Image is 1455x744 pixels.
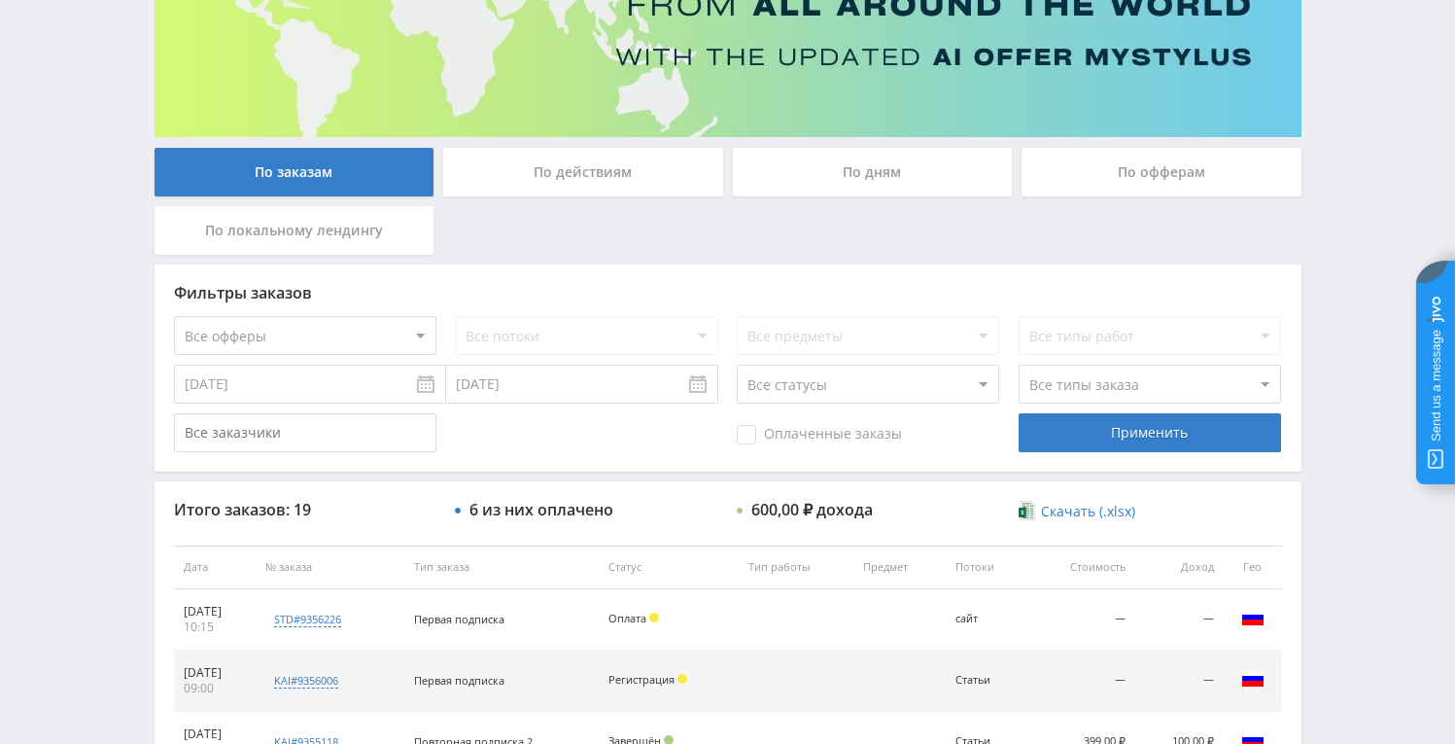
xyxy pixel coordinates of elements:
[1241,606,1264,629] img: rus.png
[414,673,504,688] span: Первая подписка
[1224,546,1282,589] th: Гео
[677,674,687,684] span: Холд
[274,673,338,689] div: kai#9356006
[1135,589,1223,651] td: —
[155,148,434,196] div: По заказам
[256,546,404,589] th: № заказа
[469,501,613,518] div: 6 из них оплачено
[174,413,436,452] input: Все заказчики
[174,546,256,589] th: Дата
[751,501,873,518] div: 600,00 ₽ дохода
[1028,589,1135,651] td: —
[1028,651,1135,712] td: —
[1241,667,1264,691] img: rus.png
[404,546,599,589] th: Тип заказа
[1028,546,1135,589] th: Стоимость
[853,546,945,589] th: Предмет
[274,612,341,627] div: std#9356226
[1135,546,1223,589] th: Доход
[608,672,675,687] span: Регистрация
[739,546,854,589] th: Тип работы
[1019,501,1035,520] img: xlsx
[184,726,246,742] div: [DATE]
[1135,651,1223,712] td: —
[174,284,1282,301] div: Фильтры заказов
[184,604,246,620] div: [DATE]
[443,148,723,196] div: По действиям
[184,665,246,681] div: [DATE]
[1019,502,1135,521] a: Скачать (.xlsx)
[1022,148,1301,196] div: По офферам
[155,206,434,255] div: По локальному лендингу
[608,611,646,625] span: Оплата
[955,613,1020,625] div: сайт
[184,681,246,696] div: 09:00
[649,613,659,622] span: Холд
[955,674,1020,687] div: Статьи
[184,620,246,635] div: 10:15
[174,501,436,518] div: Итого заказов: 19
[733,148,1013,196] div: По дням
[1019,413,1281,452] div: Применить
[599,546,739,589] th: Статус
[946,546,1029,589] th: Потоки
[737,425,902,444] span: Оплаченные заказы
[1041,504,1135,519] span: Скачать (.xlsx)
[414,612,504,626] span: Первая подписка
